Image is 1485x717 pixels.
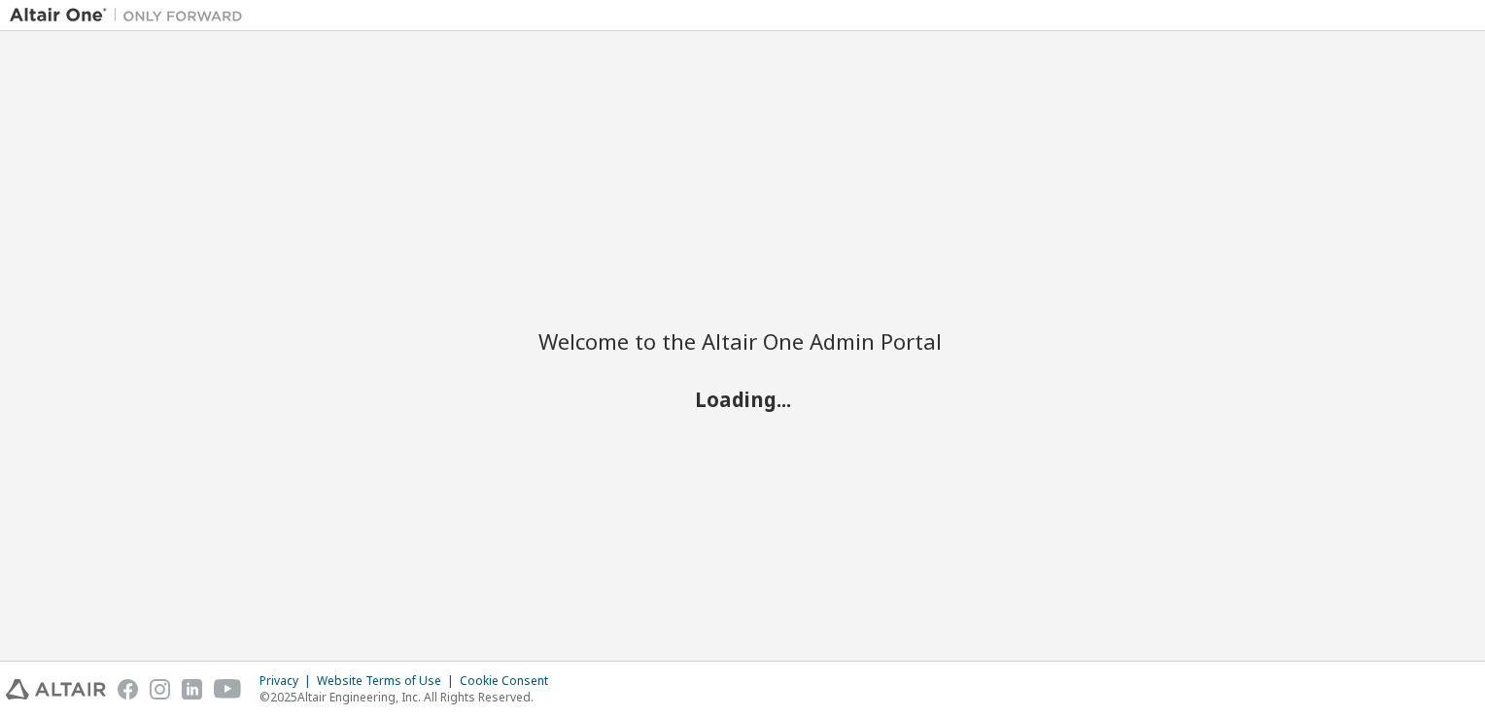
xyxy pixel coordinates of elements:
[259,689,560,705] p: © 2025 Altair Engineering, Inc. All Rights Reserved.
[118,679,138,700] img: facebook.svg
[150,679,170,700] img: instagram.svg
[317,673,460,689] div: Website Terms of Use
[538,387,947,412] h2: Loading...
[460,673,560,689] div: Cookie Consent
[182,679,202,700] img: linkedin.svg
[259,673,317,689] div: Privacy
[538,327,947,355] h2: Welcome to the Altair One Admin Portal
[6,679,106,700] img: altair_logo.svg
[214,679,242,700] img: youtube.svg
[10,6,253,25] img: Altair One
